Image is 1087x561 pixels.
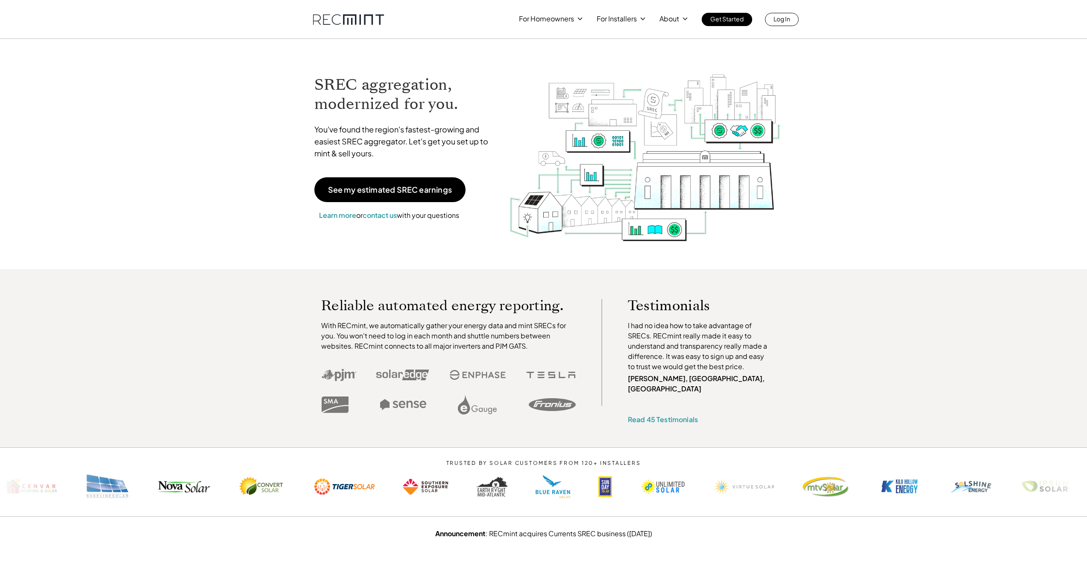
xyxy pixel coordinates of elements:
p: With RECmint, we automatically gather your energy data and mint SRECs for you. You won't need to ... [321,320,576,351]
p: I had no idea how to take advantage of SRECs. RECmint really made it easy to understand and trans... [628,320,771,372]
img: RECmint value cycle [509,52,781,244]
p: For Homeowners [519,13,574,25]
a: Log In [765,13,799,26]
a: Learn more [319,211,356,220]
p: [PERSON_NAME], [GEOGRAPHIC_DATA], [GEOGRAPHIC_DATA] [628,373,771,394]
p: You've found the region's fastest-growing and easiest SREC aggregator. Let's get you set up to mi... [314,123,496,159]
p: or with your questions [314,210,464,221]
p: Get Started [710,13,744,25]
p: Testimonials [628,299,755,312]
p: Log In [773,13,790,25]
p: See my estimated SREC earnings [328,186,452,194]
a: contact us [363,211,397,220]
strong: Announcement [435,529,486,538]
a: Read 45 Testimonials [628,415,698,424]
h1: SREC aggregation, modernized for you. [314,75,496,114]
a: Get Started [702,13,752,26]
p: About [659,13,679,25]
p: Reliable automated energy reporting. [321,299,576,312]
a: See my estimated SREC earnings [314,177,466,202]
a: Announcement: RECmint acquires Currents SREC business ([DATE]) [435,529,652,538]
p: For Installers [597,13,637,25]
p: TRUSTED BY SOLAR CUSTOMERS FROM 120+ INSTALLERS [420,460,667,466]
